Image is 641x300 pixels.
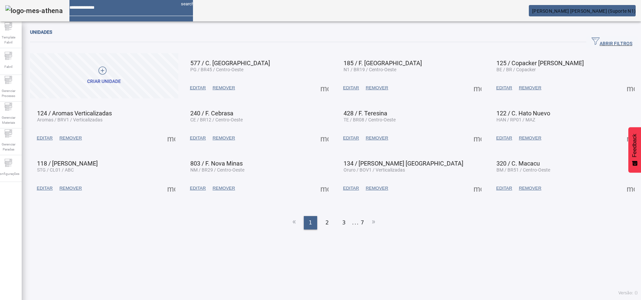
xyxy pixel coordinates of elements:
[618,291,638,295] span: Versão: ()
[190,117,243,122] span: CE / BR12 / Centro-Oeste
[213,135,235,141] span: REMOVER
[471,182,483,194] button: Mais
[209,182,238,194] button: REMOVER
[56,182,85,194] button: REMOVER
[632,134,638,157] span: Feedback
[5,5,63,16] img: logo-mes-athena
[496,60,584,67] span: 125 / Copacker [PERSON_NAME]
[515,82,545,94] button: REMOVER
[361,216,364,229] li: 7
[340,182,363,194] button: EDITAR
[37,135,53,141] span: EDITAR
[344,60,422,67] span: 185 / F. [GEOGRAPHIC_DATA]
[625,82,637,94] button: Mais
[37,117,102,122] span: Aromas / BRV1 / Verticalizadas
[30,53,178,98] button: Criar unidade
[37,185,53,192] span: EDITAR
[318,82,331,94] button: Mais
[340,82,363,94] button: EDITAR
[471,82,483,94] button: Mais
[190,110,233,117] span: 240 / F. Cebrasa
[496,117,535,122] span: HAN / RP01 / MAZ
[493,82,515,94] button: EDITAR
[344,167,405,173] span: Oruro / BOV1 / Verticalizadas
[318,132,331,144] button: Mais
[493,182,515,194] button: EDITAR
[496,85,512,91] span: EDITAR
[515,182,545,194] button: REMOVER
[496,185,512,192] span: EDITAR
[343,85,359,91] span: EDITAR
[37,110,112,117] span: 124 / Aromas Verticalizadas
[190,67,243,72] span: PG / BR45 / Centro-Oeste
[209,132,238,144] button: REMOVER
[362,182,391,194] button: REMOVER
[519,185,541,192] span: REMOVER
[213,185,235,192] span: REMOVER
[532,8,636,14] span: [PERSON_NAME] [PERSON_NAME] (Suporte N1)
[190,167,244,173] span: NM / BR29 / Centro-Oeste
[33,182,56,194] button: EDITAR
[343,135,359,141] span: EDITAR
[628,127,641,173] button: Feedback - Mostrar pesquisa
[496,135,512,141] span: EDITAR
[59,185,82,192] span: REMOVER
[190,60,270,67] span: 577 / C. [GEOGRAPHIC_DATA]
[515,132,545,144] button: REMOVER
[33,132,56,144] button: EDITAR
[30,29,52,35] span: Unidades
[165,132,177,144] button: Mais
[625,132,637,144] button: Mais
[366,185,388,192] span: REMOVER
[519,135,541,141] span: REMOVER
[519,85,541,91] span: REMOVER
[496,160,540,167] span: 320 / C. Macacu
[362,132,391,144] button: REMOVER
[318,182,331,194] button: Mais
[213,85,235,91] span: REMOVER
[352,216,359,229] li: ...
[344,67,396,72] span: N1 / BR19 / Centro-Oeste
[366,85,388,91] span: REMOVER
[59,135,82,141] span: REMOVER
[362,82,391,94] button: REMOVER
[471,132,483,144] button: Mais
[496,67,536,72] span: BE / BR / Copacker
[190,85,206,91] span: EDITAR
[190,135,206,141] span: EDITAR
[165,182,177,194] button: Mais
[187,132,209,144] button: EDITAR
[493,132,515,144] button: EDITAR
[56,132,85,144] button: REMOVER
[37,167,74,173] span: STG / CL01 / ABC
[326,219,329,227] span: 2
[37,160,98,167] span: 118 / [PERSON_NAME]
[344,160,463,167] span: 134 / [PERSON_NAME] [GEOGRAPHIC_DATA]
[496,167,550,173] span: BM / BR51 / Centro-Oeste
[366,135,388,141] span: REMOVER
[87,78,121,85] div: Criar unidade
[592,37,632,47] span: ABRIR FILTROS
[586,36,638,48] button: ABRIR FILTROS
[340,132,363,144] button: EDITAR
[625,182,637,194] button: Mais
[344,110,387,117] span: 428 / F. Teresina
[344,117,396,122] span: TE / BR08 / Centro-Oeste
[187,182,209,194] button: EDITAR
[190,160,243,167] span: 803 / F. Nova Minas
[496,110,550,117] span: 122 / C. Hato Nuevo
[2,62,14,71] span: Fabril
[190,185,206,192] span: EDITAR
[187,82,209,94] button: EDITAR
[343,185,359,192] span: EDITAR
[209,82,238,94] button: REMOVER
[342,219,346,227] span: 3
